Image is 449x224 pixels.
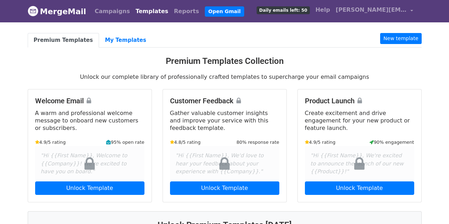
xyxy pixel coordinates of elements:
a: Unlock Template [305,181,414,195]
a: Campaigns [92,4,133,18]
a: MergeMail [28,4,86,19]
span: [PERSON_NAME][EMAIL_ADDRESS][PERSON_NAME][DOMAIN_NAME] [336,6,407,14]
h4: Customer Feedback [170,97,279,105]
span: Daily emails left: 50 [257,6,310,14]
p: Create excitement and drive engagement for your new product or feature launch. [305,109,414,132]
small: 4.9/5 rating [35,139,66,146]
p: A warm and professional welcome message to onboard new customers or subscribers. [35,109,144,132]
small: 4.9/5 rating [305,139,336,146]
a: Help [313,3,333,17]
a: Reports [171,4,202,18]
small: 90% engagement [369,139,414,146]
a: Open Gmail [205,6,244,17]
p: Gather valuable customer insights and improve your service with this feedback template. [170,109,279,132]
p: Unlock our complete library of professionally crafted templates to supercharge your email campaigns [28,73,422,81]
div: "Hi {{First Name}}, We're excited to announce the launch of our new {{Product}}!" [305,146,414,181]
a: New template [380,33,421,44]
h4: Product Launch [305,97,414,105]
div: "Hi {{First Name}}, We'd love to hear your feedback about your experience with {{Company}}." [170,146,279,181]
a: Unlock Template [35,181,144,195]
small: 4.8/5 rating [170,139,201,146]
a: [PERSON_NAME][EMAIL_ADDRESS][PERSON_NAME][DOMAIN_NAME] [333,3,416,20]
a: Templates [133,4,171,18]
a: Unlock Template [170,181,279,195]
a: Premium Templates [28,33,99,48]
small: 80% response rate [236,139,279,146]
small: 95% open rate [106,139,144,146]
h3: Premium Templates Collection [28,56,422,66]
h4: Welcome Email [35,97,144,105]
img: MergeMail logo [28,6,38,16]
a: My Templates [99,33,152,48]
div: "Hi {{First Name}}, Welcome to {{Company}}! We're excited to have you on board." [35,146,144,181]
a: Daily emails left: 50 [254,3,312,17]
